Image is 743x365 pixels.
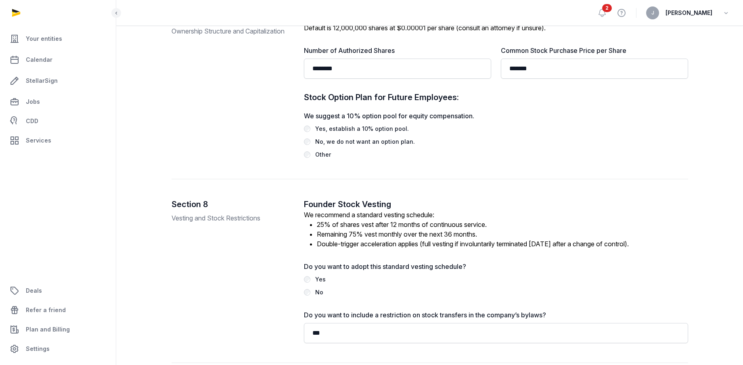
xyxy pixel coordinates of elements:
li: 25% of shares vest after 12 months of continuous service. [317,220,688,229]
span: Jobs [26,97,40,107]
input: No [304,289,310,296]
a: Refer a friend [6,300,109,320]
p: Ownership Structure and Capitalization [172,26,291,36]
h2: Section 8 [172,199,291,210]
a: Settings [6,339,109,359]
input: Yes, establish a 10% option pool. [304,126,310,132]
label: We recommend a standard vesting schedule: [304,211,434,219]
label: Do you want to include a restriction on stock transfers in the company’s bylaws? [304,310,688,320]
li: Double-trigger acceleration applies (full vesting if involuntarily terminated [DATE] after a chan... [317,239,688,249]
label: Do you want to adopt this standard vesting schedule? [304,262,688,271]
div: No [315,287,323,297]
a: Calendar [6,50,109,69]
span: [PERSON_NAME] [666,8,712,18]
span: Services [26,136,51,145]
span: Settings [26,344,50,354]
span: Refer a friend [26,305,66,315]
span: 2 [602,4,612,12]
iframe: Chat Widget [703,326,743,365]
span: CDD [26,116,38,126]
span: J [651,10,654,15]
span: Deals [26,286,42,296]
span: Plan and Billing [26,325,70,334]
a: Your entities [6,29,109,48]
button: J [646,6,659,19]
h2: Founder Stock Vesting [304,199,688,210]
div: No, we do not want an option plan. [315,137,415,147]
span: StellarSign [26,76,58,86]
label: We suggest a 10% option pool for equity compensation. [304,111,688,121]
li: Remaining 75% vest monthly over the next 36 months. [317,229,688,239]
div: Yes [315,275,326,284]
a: Plan and Billing [6,320,109,339]
h2: Stock Option Plan for Future Employees: [304,92,688,103]
span: Your entities [26,34,62,44]
a: CDD [6,113,109,129]
a: Deals [6,281,109,300]
a: Jobs [6,92,109,111]
label: Default is 12,000,000 shares at $0.00001 per share (consult an attorney if unsure). [304,24,546,32]
label: Common Stock Purchase Price per Share [501,46,688,55]
span: Calendar [26,55,52,65]
label: Number of Authorized Shares [304,46,491,55]
div: Other [315,150,331,159]
input: No, we do not want an option plan. [304,138,310,145]
div: Yes, establish a 10% option pool. [315,124,409,134]
a: Services [6,131,109,150]
input: Other [304,151,310,158]
input: Yes [304,276,310,283]
p: Vesting and Stock Restrictions [172,213,291,223]
a: StellarSign [6,71,109,90]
